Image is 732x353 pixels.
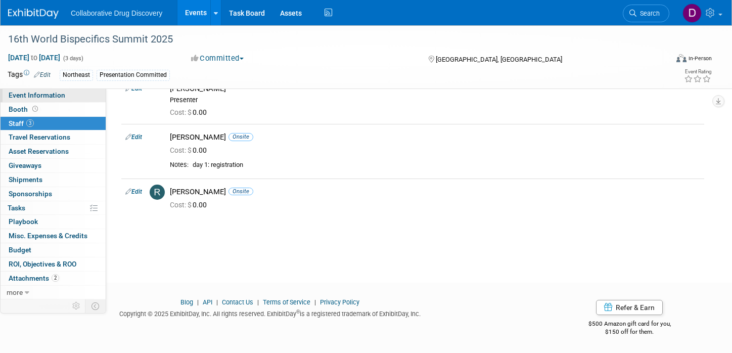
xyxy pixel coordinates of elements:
span: 0.00 [170,201,211,209]
a: more [1,286,106,299]
span: Travel Reservations [9,133,70,141]
span: Attachments [9,274,59,282]
a: Edit [125,188,142,195]
div: Event Rating [684,69,711,74]
span: Playbook [9,217,38,226]
span: Booth [9,105,40,113]
span: [DATE] [DATE] [8,53,61,62]
a: Event Information [1,89,106,102]
span: Asset Reservations [9,147,69,155]
td: Toggle Event Tabs [85,299,106,313]
a: Privacy Policy [320,298,359,306]
a: Asset Reservations [1,145,106,158]
div: Northeast [60,70,93,80]
img: Format-Inperson.png [676,54,687,62]
span: 0.00 [170,146,211,154]
a: Travel Reservations [1,130,106,144]
span: Cost: $ [170,201,193,209]
a: Staff3 [1,117,106,130]
a: Edit [34,71,51,78]
img: R.jpg [150,185,165,200]
span: | [312,298,318,306]
span: Shipments [9,175,42,184]
div: Event Format [607,53,712,68]
button: Committed [188,53,248,64]
div: Notes: [170,161,189,169]
div: Copyright © 2025 ExhibitDay, Inc. All rights reserved. ExhibitDay is a registered trademark of Ex... [8,307,532,319]
a: API [203,298,212,306]
div: day 1: registration [193,161,700,169]
div: 16th World Bispecifics Summit 2025 [5,30,652,49]
span: to [29,54,39,62]
img: Daniel Castro [682,4,702,23]
a: Attachments2 [1,272,106,285]
div: In-Person [688,55,712,62]
div: Presenter [170,96,700,104]
span: Misc. Expenses & Credits [9,232,87,240]
span: Collaborative Drug Discovery [71,9,162,17]
a: ROI, Objectives & ROO [1,257,106,271]
span: | [195,298,201,306]
div: [PERSON_NAME] [170,133,700,142]
td: Tags [8,69,51,81]
a: Booth [1,103,106,116]
a: Refer & Earn [596,300,663,315]
span: Staff [9,119,34,127]
a: Edit [125,134,142,141]
a: Misc. Expenses & Credits [1,229,106,243]
div: [PERSON_NAME] [170,187,700,197]
a: Shipments [1,173,106,187]
span: Onsite [228,133,253,141]
img: ExhibitDay [8,9,59,19]
span: Event Information [9,91,65,99]
span: [GEOGRAPHIC_DATA], [GEOGRAPHIC_DATA] [436,56,562,63]
span: Giveaways [9,161,41,169]
a: Terms of Service [263,298,310,306]
a: Tasks [1,201,106,215]
div: Presentation Committed [97,70,170,80]
a: Budget [1,243,106,257]
a: Edit [125,85,142,92]
span: Tasks [8,204,25,212]
span: Onsite [228,188,253,195]
span: | [214,298,220,306]
span: Sponsorships [9,190,52,198]
span: Cost: $ [170,146,193,154]
span: ROI, Objectives & ROO [9,260,76,268]
span: Budget [9,246,31,254]
span: 0.00 [170,108,211,116]
a: Search [623,5,669,22]
a: Blog [180,298,193,306]
span: Search [636,10,660,17]
a: Contact Us [222,298,253,306]
span: 3 [26,119,34,127]
span: | [255,298,261,306]
span: Cost: $ [170,108,193,116]
sup: ® [296,309,300,315]
div: $150 off for them. [547,328,712,336]
a: Playbook [1,215,106,229]
span: 2 [52,274,59,282]
span: Booth not reserved yet [30,105,40,113]
td: Personalize Event Tab Strip [68,299,85,313]
span: more [7,288,23,296]
a: Sponsorships [1,187,106,201]
div: $500 Amazon gift card for you, [547,313,712,336]
span: (3 days) [62,55,83,62]
a: Giveaways [1,159,106,172]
